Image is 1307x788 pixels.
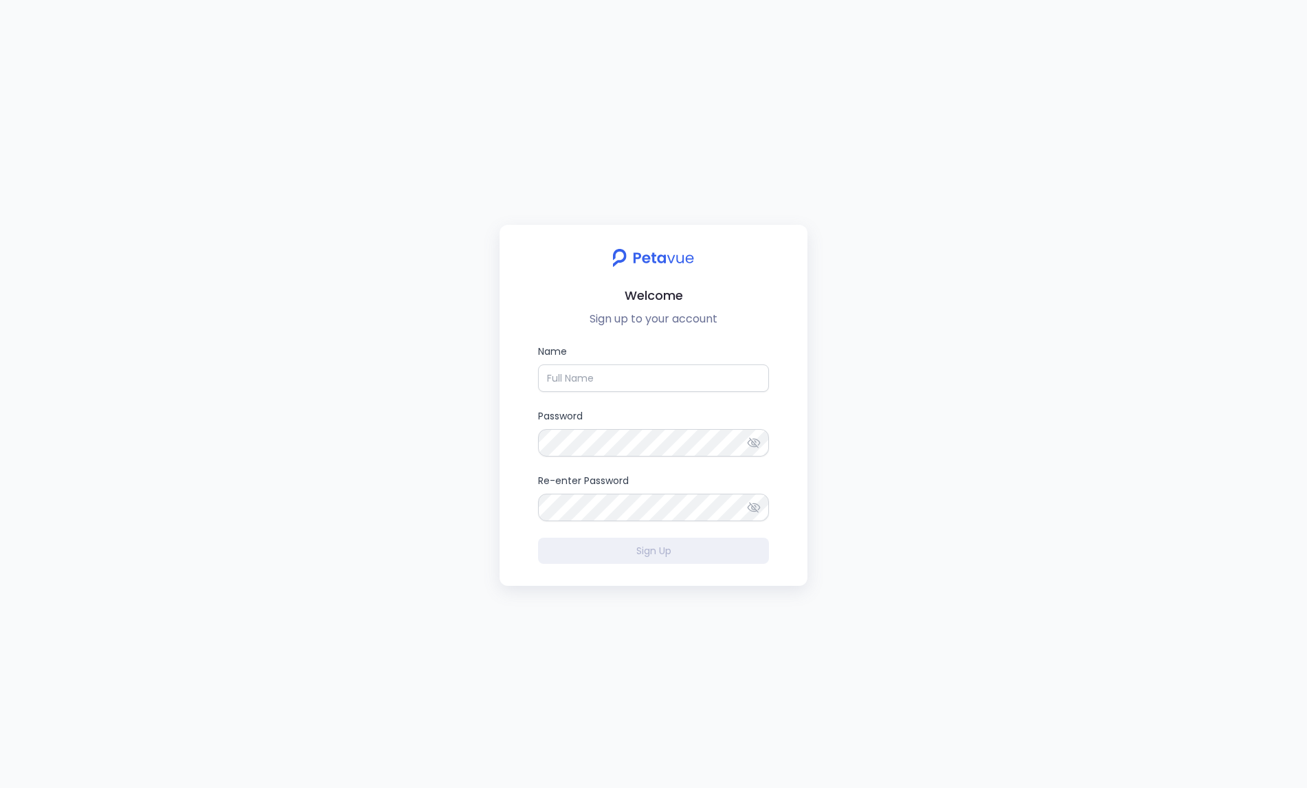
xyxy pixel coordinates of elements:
[538,429,769,457] input: Password
[538,473,769,521] label: Re-enter Password
[538,538,769,564] button: Sign Up
[636,544,671,558] span: Sign Up
[511,285,796,305] h2: Welcome
[538,408,769,457] label: Password
[538,494,769,521] input: Re-enter Password
[538,364,769,392] input: Name
[511,311,796,327] p: Sign up to your account
[538,344,769,392] label: Name
[603,241,703,274] img: petavue logo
